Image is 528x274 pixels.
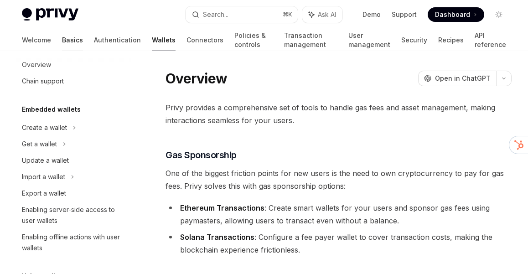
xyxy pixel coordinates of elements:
[166,149,237,161] span: Gas Sponsorship
[435,74,491,83] span: Open in ChatGPT
[186,29,223,51] a: Connectors
[180,233,254,242] strong: Solana Transactions
[15,152,131,169] a: Update a wallet
[166,101,512,127] span: Privy provides a comprehensive set of tools to handle gas fees and asset management, making inter...
[348,29,390,51] a: User management
[15,185,131,202] a: Export a wallet
[22,122,67,133] div: Create a wallet
[435,10,470,19] span: Dashboard
[22,204,126,226] div: Enabling server-side access to user wallets
[318,10,336,19] span: Ask AI
[15,202,131,229] a: Enabling server-side access to user wallets
[234,29,273,51] a: Policies & controls
[302,6,342,23] button: Ask AI
[22,104,81,115] h5: Embedded wallets
[22,155,69,166] div: Update a wallet
[22,232,126,253] div: Enabling offline actions with user wallets
[475,29,506,51] a: API reference
[438,29,464,51] a: Recipes
[283,11,292,18] span: ⌘ K
[15,229,131,256] a: Enabling offline actions with user wallets
[166,167,512,192] span: One of the biggest friction points for new users is the need to own cryptocurrency to pay for gas...
[284,29,337,51] a: Transaction management
[203,9,228,20] div: Search...
[15,73,131,89] a: Chain support
[166,202,512,227] li: : Create smart wallets for your users and sponsor gas fees using paymasters, allowing users to tr...
[362,10,381,19] a: Demo
[166,70,227,87] h1: Overview
[152,29,176,51] a: Wallets
[392,10,417,19] a: Support
[22,139,57,150] div: Get a wallet
[62,29,83,51] a: Basics
[418,71,496,86] button: Open in ChatGPT
[166,231,512,256] li: : Configure a fee payer wallet to cover transaction costs, making the blockchain experience frict...
[492,7,506,22] button: Toggle dark mode
[22,171,65,182] div: Import a wallet
[94,29,141,51] a: Authentication
[186,6,297,23] button: Search...⌘K
[22,76,64,87] div: Chain support
[401,29,427,51] a: Security
[180,203,264,212] strong: Ethereum Transactions
[22,29,51,51] a: Welcome
[428,7,484,22] a: Dashboard
[22,8,78,21] img: light logo
[22,188,66,199] div: Export a wallet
